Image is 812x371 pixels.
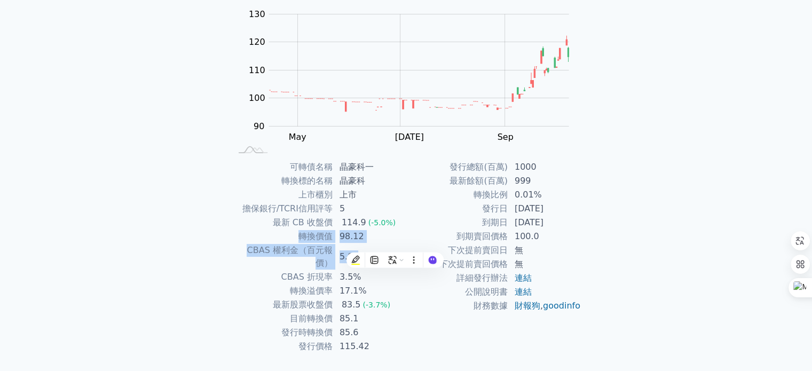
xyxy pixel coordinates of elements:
td: 85.1 [333,312,406,326]
td: 可轉債名稱 [231,160,333,174]
a: 連結 [515,287,532,297]
td: 無 [508,243,581,257]
div: 83.5 [340,298,363,311]
td: 發行總額(百萬) [406,160,508,174]
td: 下次提前賣回日 [406,243,508,257]
td: 最新股票收盤價 [231,298,333,312]
tspan: 90 [254,121,264,131]
td: 擔保銀行/TCRI信用評等 [231,202,333,216]
div: 聊天小工具 [759,320,812,371]
td: 5 [333,202,406,216]
td: CBAS 折現率 [231,270,333,284]
td: [DATE] [508,202,581,216]
td: 85.6 [333,326,406,340]
td: 上市櫃別 [231,188,333,202]
td: 3.5% [333,270,406,284]
td: 到期賣回價格 [406,230,508,243]
tspan: 100 [249,93,265,103]
td: 發行時轉換價 [231,326,333,340]
td: 目前轉換價 [231,312,333,326]
td: 晶豪科一 [333,160,406,174]
iframe: Chat Widget [759,320,812,371]
td: 最新餘額(百萬) [406,174,508,188]
a: 財報狗 [515,301,540,311]
tspan: 110 [249,65,265,75]
td: , [508,299,581,313]
td: 轉換比例 [406,188,508,202]
span: (-5.0%) [368,218,396,227]
td: 財務數據 [406,299,508,313]
td: 轉換標的名稱 [231,174,333,188]
div: 114.9 [340,216,368,229]
a: goodinfo [543,301,580,311]
td: 17.1% [333,284,406,298]
td: CBAS 權利金（百元報價） [231,243,333,270]
td: 到期日 [406,216,508,230]
td: 100.0 [508,230,581,243]
td: 轉換溢價率 [231,284,333,298]
td: 詳細發行辦法 [406,271,508,285]
td: 發行價格 [231,340,333,353]
tspan: 120 [249,37,265,47]
td: 0.01% [508,188,581,202]
td: 發行日 [406,202,508,216]
td: 115.42 [333,340,406,353]
td: 無 [508,257,581,271]
td: 公開說明書 [406,285,508,299]
tspan: May [289,132,306,142]
a: 連結 [515,273,532,283]
tspan: 130 [249,9,265,19]
td: 轉換價值 [231,230,333,243]
td: 上市 [333,188,406,202]
td: 98.12 [333,230,406,243]
td: 最新 CB 收盤價 [231,216,333,230]
tspan: [DATE] [395,132,424,142]
td: [DATE] [508,216,581,230]
span: (-3.7%) [362,301,390,309]
td: 1000 [508,160,581,174]
td: 5.89 [333,243,406,270]
g: Chart [243,9,585,164]
td: 999 [508,174,581,188]
tspan: Sep [497,132,513,142]
td: 晶豪科 [333,174,406,188]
